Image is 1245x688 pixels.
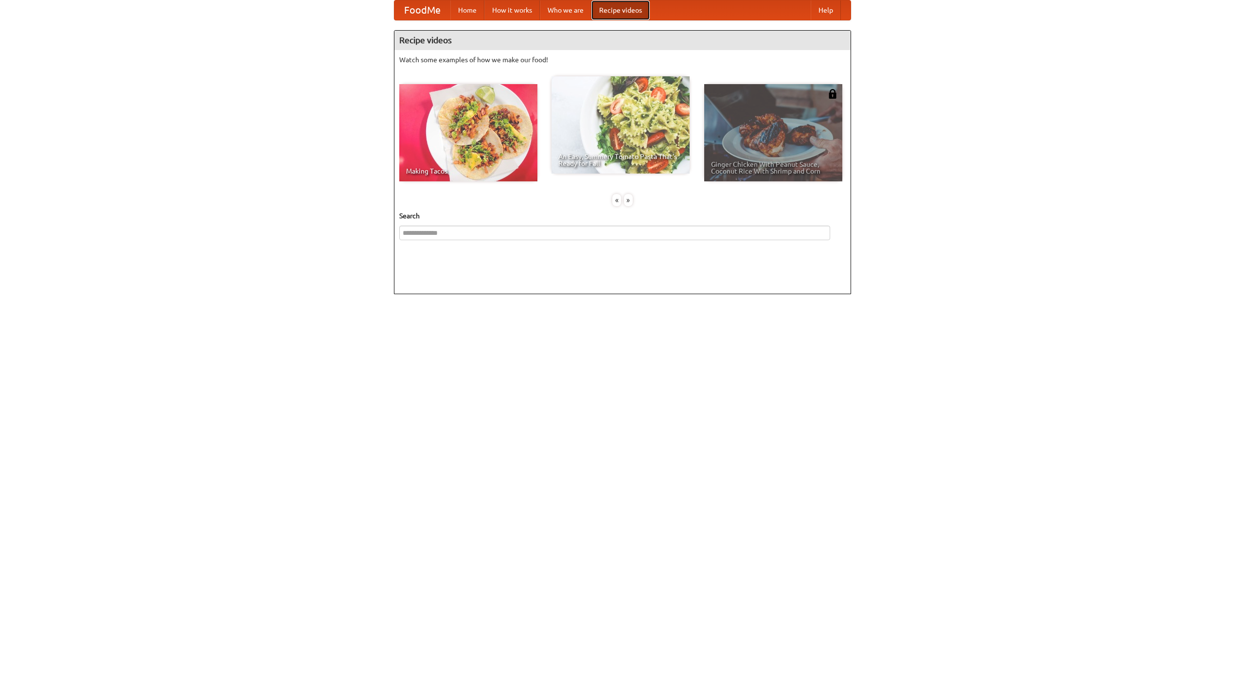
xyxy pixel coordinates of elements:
a: Recipe videos [591,0,650,20]
img: 483408.png [828,89,837,99]
div: » [624,194,633,206]
a: FoodMe [394,0,450,20]
a: An Easy, Summery Tomato Pasta That's Ready for Fall [551,76,690,174]
a: Who we are [540,0,591,20]
a: Help [811,0,841,20]
a: Making Tacos [399,84,537,181]
a: How it works [484,0,540,20]
span: An Easy, Summery Tomato Pasta That's Ready for Fall [558,153,683,167]
h5: Search [399,211,846,221]
span: Making Tacos [406,168,531,175]
h4: Recipe videos [394,31,851,50]
a: Home [450,0,484,20]
div: « [612,194,621,206]
p: Watch some examples of how we make our food! [399,55,846,65]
